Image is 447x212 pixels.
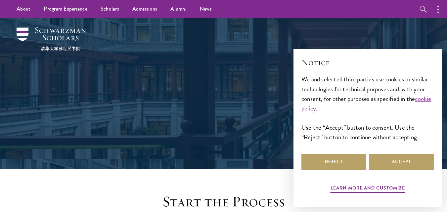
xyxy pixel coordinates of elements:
img: Schwarzman Scholars [17,27,86,51]
button: Accept [369,154,434,170]
button: Reject [301,154,366,170]
h2: Start the Process [121,192,326,211]
button: Learn more and customize [331,184,405,194]
a: cookie policy [301,94,431,113]
div: We and selected third parties use cookies or similar technologies for technical purposes and, wit... [301,74,434,142]
h2: Notice [301,57,434,68]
